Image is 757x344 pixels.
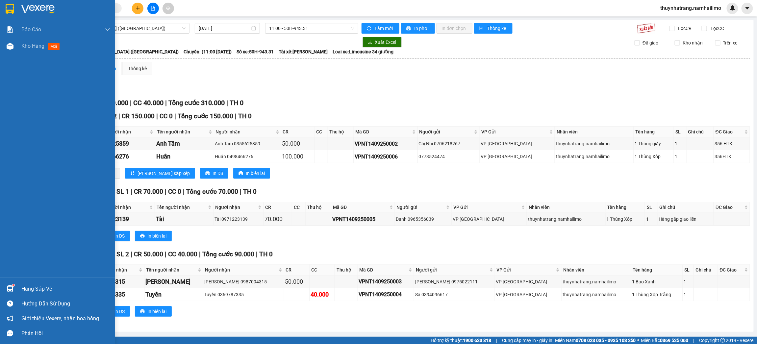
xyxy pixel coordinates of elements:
div: thuynhatrang.namhailimo [563,291,630,298]
button: file-add [147,3,159,14]
span: Cung cấp máy in - giấy in: [502,337,553,344]
div: 356 HTK [715,140,749,147]
span: Kho hàng [21,43,44,49]
td: VPNT1409250004 [358,288,415,301]
div: Hàng sắp về [21,284,110,294]
strong: 1900 633 818 [463,338,491,343]
div: 356HTK [715,153,749,160]
span: Số xe: 50H-943.31 [237,48,274,55]
div: Anh Tâm 0355625859 [215,140,280,147]
div: 0355625859 [96,139,154,148]
div: 0987094315 [92,277,143,286]
th: Thu hộ [306,202,332,213]
td: Tài [155,213,214,226]
span: Chuyến: (11:00 [DATE]) [184,48,232,55]
td: Trần Thiện Trung [144,275,203,288]
span: Kho nhận [680,39,705,46]
sup: 1 [13,284,14,286]
span: sort-ascending [130,171,135,176]
span: CR 70.000 [134,188,163,195]
button: aim [163,3,174,14]
span: VP Gửi [453,204,520,211]
span: thuynhatrang.namhailimo [655,4,727,12]
span: SL 1 [116,188,129,195]
div: 1 Thùng Xốp [607,215,644,223]
div: 1 [675,153,685,160]
span: Tài xế: [PERSON_NAME] [279,48,328,55]
span: TH 0 [259,250,273,258]
span: CC 40.000 [168,250,197,258]
span: Người nhận [205,266,277,273]
span: | [199,250,201,258]
span: bar-chart [479,26,485,31]
span: CC 0 [168,188,181,195]
div: 1 Thùng giấy [635,140,673,147]
span: download [368,40,372,45]
button: syncLàm mới [362,23,399,34]
div: 1 [684,291,693,298]
span: Tổng cước 150.000 [178,112,233,120]
span: copyright [720,338,725,343]
td: 0498466276 [95,150,155,163]
div: 0498466276 [96,152,154,161]
td: Huân [155,150,214,163]
div: 0773524474 [419,153,479,160]
span: | [131,250,132,258]
button: In đơn chọn [437,23,472,34]
th: SL [645,202,658,213]
span: | [156,112,158,120]
div: [PERSON_NAME] 0987094315 [204,278,283,285]
th: Nhân viên [527,202,606,213]
div: Danh 0965356039 [396,215,451,223]
div: 50.000 [285,277,308,286]
span: Tổng cước 310.000 [168,99,225,107]
div: Tài 0971223139 [214,215,262,223]
th: CR [284,265,310,275]
th: Tên hàng [631,265,683,275]
span: Báo cáo [21,25,41,34]
img: logo-vxr [6,4,14,14]
th: Ghi chú [658,202,714,213]
div: Sa 0394096617 [415,291,493,298]
span: In DS [114,308,125,315]
img: 9k= [637,23,656,34]
button: printerIn DS [102,306,130,317]
div: 0369787335 [92,290,143,299]
span: | [118,112,120,120]
button: caret-down [742,3,753,14]
span: SĐT người nhận [97,128,148,135]
div: 50.000 [282,139,313,148]
span: question-circle [7,301,13,307]
span: VP Gửi [481,128,548,135]
td: VP Nha Trang [452,213,527,226]
div: thuynhatrang.namhailimo [556,153,632,160]
button: printerIn biên lai [233,168,270,179]
button: printerIn biên lai [135,231,172,241]
span: ⚪️ [638,339,640,342]
span: TH 0 [238,112,252,120]
span: Người gửi [416,266,488,273]
td: VP Nha Trang [495,275,562,288]
span: In biên lai [246,170,265,177]
th: CC [292,202,306,213]
span: Miền Nam [555,337,636,344]
span: ĐC Giao [716,128,743,135]
span: In DS [114,232,125,240]
th: Nhân viên [562,265,631,275]
img: icon-new-feature [730,5,736,11]
th: CC [310,265,335,275]
td: VPNT1409250005 [331,213,395,226]
button: printerIn biên lai [135,306,172,317]
span: Thống kê [488,25,507,32]
span: printer [239,171,243,176]
div: thuynhatrang.namhailimo [563,278,630,285]
th: CC [315,127,328,137]
span: Miền Bắc [641,337,689,344]
span: Trên xe [720,39,740,46]
input: 14/09/2025 [199,25,250,32]
span: Người nhận [216,128,274,135]
span: In biên lai [147,308,166,315]
div: 1 Thùng Xốp [635,153,673,160]
span: TH 0 [230,99,243,107]
span: Tên người nhận [146,266,196,273]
